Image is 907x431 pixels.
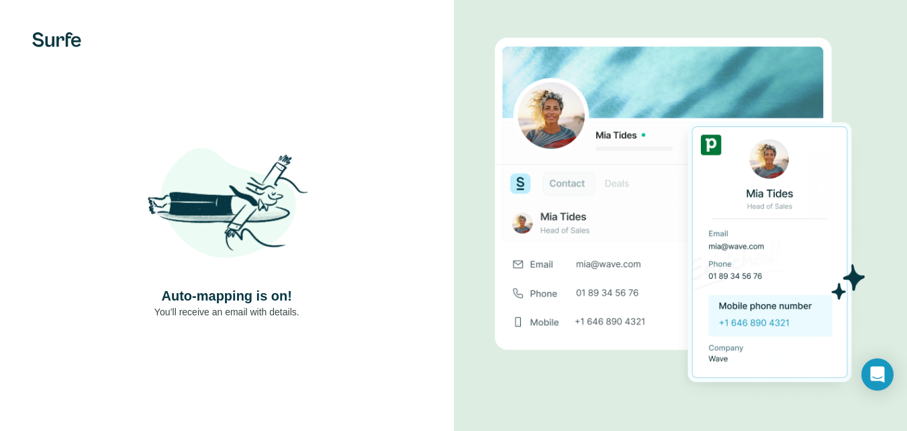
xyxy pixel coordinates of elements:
[861,358,894,391] div: Open Intercom Messenger
[154,305,299,319] p: You’ll receive an email with details.
[32,32,81,47] img: Surfe's logo
[495,38,865,405] img: Download Success
[146,125,307,286] img: Shaka Illustration
[162,286,292,305] h4: Auto-mapping is on!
